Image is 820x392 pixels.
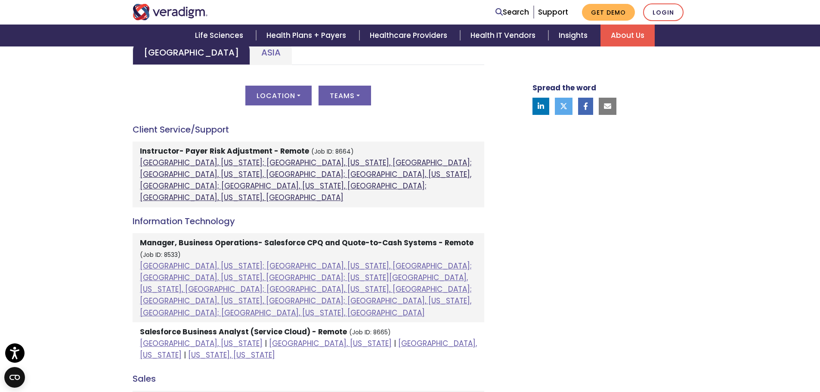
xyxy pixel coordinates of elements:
[269,338,392,349] a: [GEOGRAPHIC_DATA], [US_STATE]
[349,328,391,336] small: (Job ID: 8665)
[133,216,484,226] h4: Information Technology
[133,124,484,135] h4: Client Service/Support
[394,338,396,349] span: |
[495,6,529,18] a: Search
[188,350,275,360] a: [US_STATE], [US_STATE]
[643,3,684,21] a: Login
[460,25,548,46] a: Health IT Vendors
[133,40,250,65] a: [GEOGRAPHIC_DATA]
[184,350,186,360] span: |
[256,25,359,46] a: Health Plans + Payers
[600,25,655,46] a: About Us
[140,238,473,248] strong: Manager, Business Operations- Salesforce CPQ and Quote-to-Cash Systems - Remote
[245,86,312,105] button: Location
[140,327,347,337] strong: Salesforce Business Analyst (Service Cloud) - Remote
[548,25,600,46] a: Insights
[538,7,568,17] a: Support
[140,146,309,156] strong: Instructor- Payer Risk Adjustment - Remote
[265,338,267,349] span: |
[140,338,263,349] a: [GEOGRAPHIC_DATA], [US_STATE]
[250,40,292,65] a: Asia
[133,4,208,20] img: Veradigm logo
[311,148,354,156] small: (Job ID: 8664)
[140,251,181,259] small: (Job ID: 8533)
[140,261,472,318] a: [GEOGRAPHIC_DATA], [US_STATE]; [GEOGRAPHIC_DATA], [US_STATE], [GEOGRAPHIC_DATA]; [GEOGRAPHIC_DATA...
[185,25,256,46] a: Life Sciences
[359,25,460,46] a: Healthcare Providers
[582,4,635,21] a: Get Demo
[532,83,596,93] strong: Spread the word
[133,373,484,384] h4: Sales
[4,367,25,388] button: Open CMP widget
[319,86,371,105] button: Teams
[140,157,472,203] a: [GEOGRAPHIC_DATA], [US_STATE]; [GEOGRAPHIC_DATA], [US_STATE], [GEOGRAPHIC_DATA]; [GEOGRAPHIC_DATA...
